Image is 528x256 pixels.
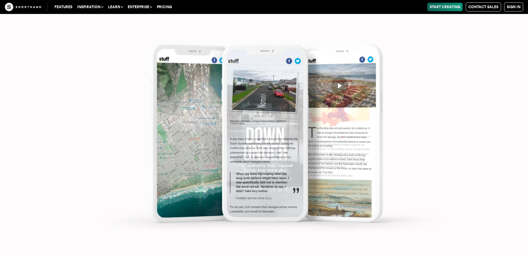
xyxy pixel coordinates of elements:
button: Enterprise [125,3,154,11]
a: Start Creating [427,3,463,11]
button: Learn [106,3,125,11]
button: Inspiration [75,3,106,11]
a: Contact Sales [466,2,501,11]
img: The Craft [5,3,41,11]
a: Features [52,3,75,11]
a: Sign in [504,2,523,11]
a: Pricing [154,3,174,11]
